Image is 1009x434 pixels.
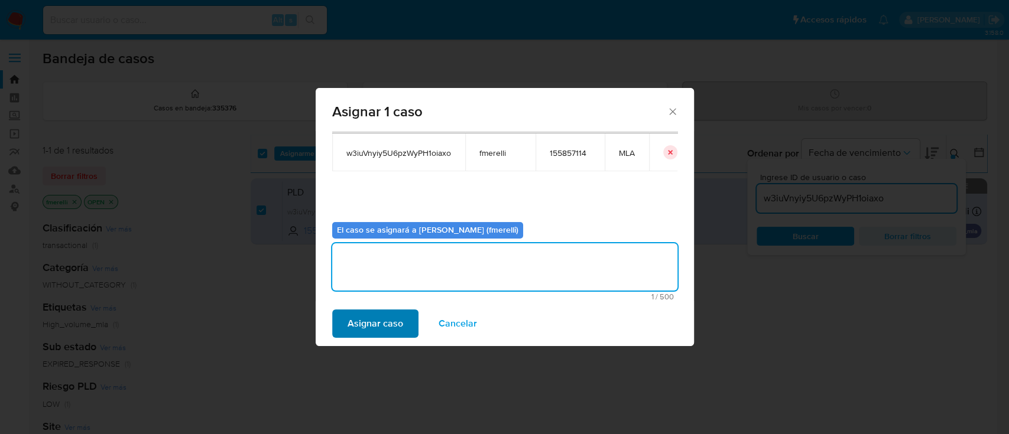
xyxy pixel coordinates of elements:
[667,106,677,116] button: Cerrar ventana
[619,148,635,158] span: MLA
[348,311,403,337] span: Asignar caso
[337,224,518,236] b: El caso se asignará a [PERSON_NAME] (fmerelli)
[316,88,694,346] div: assign-modal
[332,309,418,338] button: Asignar caso
[479,148,521,158] span: fmerelli
[423,309,492,338] button: Cancelar
[346,148,451,158] span: w3iuVnyiy5U6pzWyPH1oiaxo
[550,148,591,158] span: 155857114
[332,105,667,119] span: Asignar 1 caso
[663,145,677,159] button: icon-button
[336,293,674,301] span: Máximo 500 caracteres
[439,311,477,337] span: Cancelar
